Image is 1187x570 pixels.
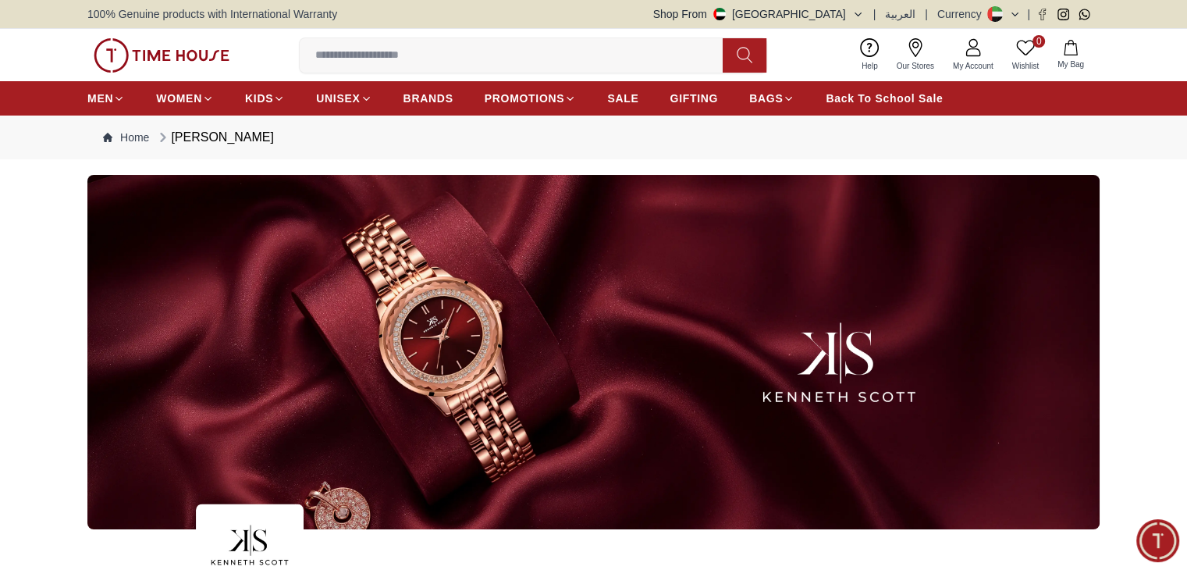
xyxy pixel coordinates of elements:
[670,91,718,106] span: GIFTING
[1048,37,1093,73] button: My Bag
[156,91,202,106] span: WOMEN
[247,230,287,240] span: 11:26 AM
[925,6,928,22] span: |
[852,35,887,75] a: Help
[208,161,248,171] span: 11:26 AM
[16,112,308,129] div: [PERSON_NAME]
[485,91,565,106] span: PROMOTIONS
[27,142,209,156] span: May I have your name, please?
[87,116,1100,159] nav: Breadcrumb
[27,292,234,325] span: Could you please share your phone number?
[155,128,274,147] div: [PERSON_NAME]
[826,84,943,112] a: Back To School Sale
[316,84,371,112] a: UNISEX
[87,84,125,112] a: MEN
[12,12,43,43] em: Back
[485,84,577,112] a: PROMOTIONS
[87,91,113,106] span: MEN
[653,6,864,22] button: Shop From[GEOGRAPHIC_DATA]
[1057,9,1069,20] a: Instagram
[245,84,285,112] a: KIDS
[887,35,944,75] a: Our Stores
[670,84,718,112] a: GIFTING
[247,80,287,91] span: 11:26 AM
[103,130,149,145] a: Home
[826,91,943,106] span: Back To School Sale
[607,84,638,112] a: SALE
[885,6,915,22] button: العربية
[4,322,308,339] div: (Please enter a valid phone number)
[87,6,337,22] span: 100% Genuine products with International Warranty
[83,20,261,35] div: Time House Support
[403,91,453,106] span: BRANDS
[156,84,214,112] a: WOMEN
[144,223,242,237] span: [PERSON_NAME]
[1027,6,1030,22] span: |
[403,84,453,112] a: BRANDS
[1136,519,1179,562] div: Chat Widget
[1006,60,1045,72] span: Wishlist
[1032,35,1045,48] span: 0
[947,60,1000,72] span: My Account
[749,91,783,106] span: BAGS
[937,6,988,22] div: Currency
[1003,35,1048,75] a: 0Wishlist
[48,14,74,41] img: Profile picture of Time House Support
[4,340,308,418] textarea: Enter your phone number
[94,38,229,73] img: ...
[245,91,273,106] span: KIDS
[855,60,884,72] span: Help
[607,91,638,106] span: SALE
[87,175,1100,529] img: ...
[749,84,794,112] a: BAGS
[213,73,242,87] span: heyy
[16,262,308,279] div: [PERSON_NAME]
[316,91,360,106] span: UNISEX
[890,60,940,72] span: Our Stores
[208,319,248,329] span: 11:26 AM
[713,8,726,20] img: United Arab Emirates
[873,6,876,22] span: |
[1079,9,1090,20] a: Whatsapp
[1036,9,1048,20] a: Facebook
[1051,59,1090,70] span: My Bag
